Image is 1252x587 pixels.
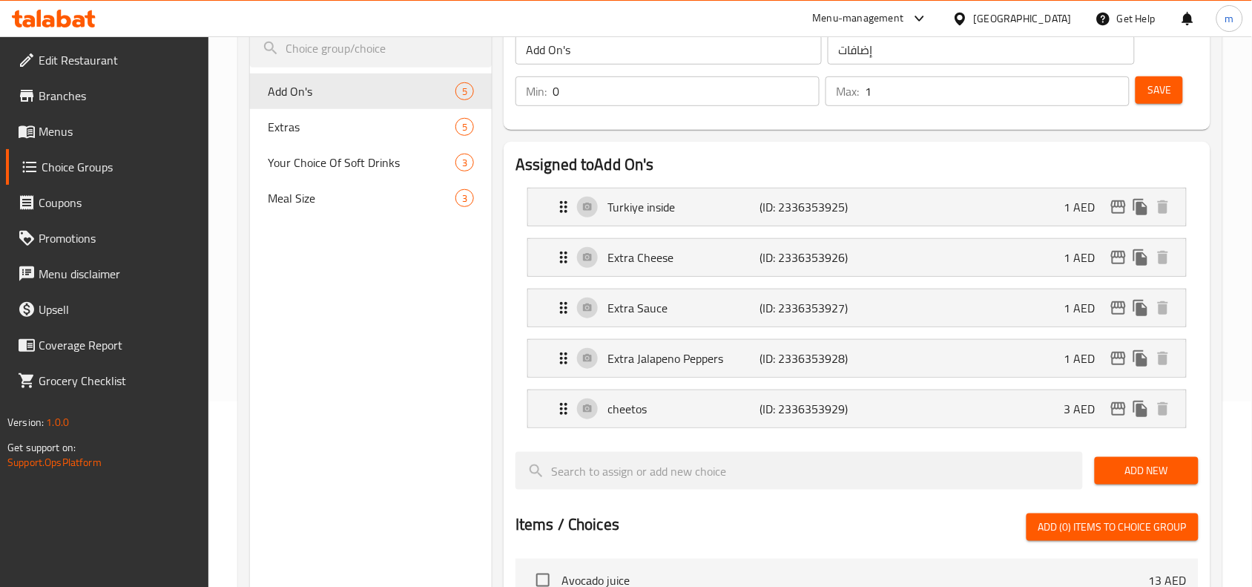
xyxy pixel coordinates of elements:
[268,82,455,100] span: Add On's
[39,194,197,211] span: Coupons
[760,350,861,367] p: (ID: 2336353928)
[6,220,209,256] a: Promotions
[1107,398,1130,420] button: edit
[456,156,473,170] span: 3
[39,372,197,390] span: Grocery Checklist
[39,87,197,105] span: Branches
[455,118,474,136] div: Choices
[813,10,904,27] div: Menu-management
[760,400,861,418] p: (ID: 2336353929)
[515,154,1199,176] h2: Assigned to Add On's
[6,149,209,185] a: Choice Groups
[250,180,492,216] div: Meal Size3
[456,85,473,99] span: 5
[528,239,1186,276] div: Expand
[974,10,1072,27] div: [GEOGRAPHIC_DATA]
[515,384,1199,434] li: Expand
[607,400,760,418] p: cheetos
[1107,246,1130,269] button: edit
[250,109,492,145] div: Extras5
[39,265,197,283] span: Menu disclaimer
[456,120,473,134] span: 5
[515,514,619,536] h2: Items / Choices
[6,42,209,78] a: Edit Restaurant
[1107,196,1130,218] button: edit
[1064,198,1107,216] p: 1 AED
[1147,81,1171,99] span: Save
[1095,457,1199,485] button: Add New
[1225,10,1234,27] span: m
[6,292,209,327] a: Upsell
[760,299,861,317] p: (ID: 2336353927)
[528,390,1186,427] div: Expand
[1107,347,1130,370] button: edit
[250,30,492,68] input: search
[6,256,209,292] a: Menu disclaimer
[250,145,492,180] div: Your Choice Of Soft Drinks3
[456,191,473,206] span: 3
[7,438,76,457] span: Get support on:
[268,154,455,171] span: Your Choice Of Soft Drinks
[39,122,197,140] span: Menus
[39,229,197,247] span: Promotions
[1152,196,1174,218] button: delete
[42,158,197,176] span: Choice Groups
[1064,249,1107,266] p: 1 AED
[515,452,1083,490] input: search
[455,154,474,171] div: Choices
[1064,350,1107,367] p: 1 AED
[7,453,102,472] a: Support.OpsPlatform
[1152,246,1174,269] button: delete
[6,78,209,114] a: Branches
[1130,297,1152,319] button: duplicate
[515,283,1199,333] li: Expand
[1107,462,1187,480] span: Add New
[39,51,197,69] span: Edit Restaurant
[607,198,760,216] p: Turkiye inside
[836,82,859,100] p: Max:
[1152,347,1174,370] button: delete
[1130,398,1152,420] button: duplicate
[455,82,474,100] div: Choices
[39,301,197,318] span: Upsell
[528,188,1186,226] div: Expand
[39,336,197,354] span: Coverage Report
[1064,400,1107,418] p: 3 AED
[760,249,861,266] p: (ID: 2336353926)
[1130,246,1152,269] button: duplicate
[6,363,209,399] a: Grocery Checklist
[250,73,492,109] div: Add On's5
[1064,299,1107,317] p: 1 AED
[1027,514,1199,541] button: Add (0) items to choice group
[268,118,455,136] span: Extras
[6,114,209,149] a: Menus
[607,249,760,266] p: Extra Cheese
[1152,398,1174,420] button: delete
[526,82,547,100] p: Min:
[6,327,209,363] a: Coverage Report
[1038,518,1187,537] span: Add (0) items to choice group
[1130,347,1152,370] button: duplicate
[1107,297,1130,319] button: edit
[528,289,1186,327] div: Expand
[7,413,44,432] span: Version:
[268,189,455,207] span: Meal Size
[515,333,1199,384] li: Expand
[515,182,1199,232] li: Expand
[455,189,474,207] div: Choices
[6,185,209,220] a: Coupons
[46,413,69,432] span: 1.0.0
[515,232,1199,283] li: Expand
[607,299,760,317] p: Extra Sauce
[607,350,760,367] p: Extra Jalapeno Peppers
[528,340,1186,377] div: Expand
[1136,76,1183,104] button: Save
[760,198,861,216] p: (ID: 2336353925)
[1130,196,1152,218] button: duplicate
[1152,297,1174,319] button: delete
